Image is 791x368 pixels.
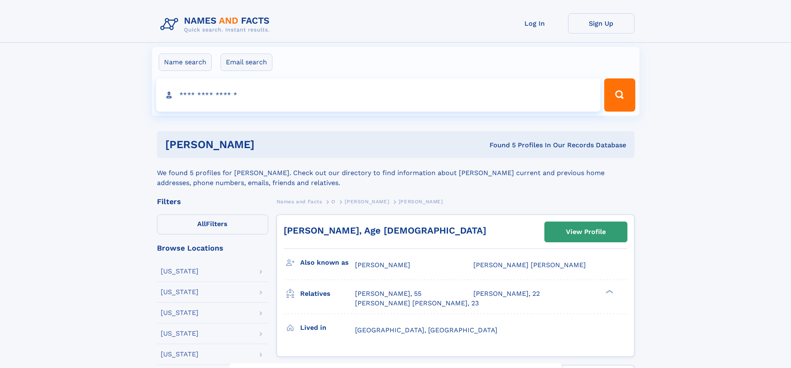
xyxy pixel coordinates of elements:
[157,13,277,36] img: Logo Names and Facts
[157,198,268,205] div: Filters
[604,78,635,112] button: Search Button
[355,299,479,308] a: [PERSON_NAME] [PERSON_NAME], 23
[345,199,389,205] span: [PERSON_NAME]
[159,54,212,71] label: Name search
[161,289,198,295] div: [US_STATE]
[372,141,626,150] div: Found 5 Profiles In Our Records Database
[165,139,372,150] h1: [PERSON_NAME]
[156,78,601,112] input: search input
[277,196,322,207] a: Names and Facts
[355,326,497,334] span: [GEOGRAPHIC_DATA], [GEOGRAPHIC_DATA]
[345,196,389,207] a: [PERSON_NAME]
[566,222,606,241] div: View Profile
[604,289,614,295] div: ❯
[161,351,198,358] div: [US_STATE]
[157,214,268,234] label: Filters
[399,199,443,205] span: [PERSON_NAME]
[161,310,198,316] div: [US_STATE]
[157,244,268,252] div: Browse Locations
[300,321,355,335] h3: Lived in
[220,54,272,71] label: Email search
[331,199,336,205] span: O
[331,196,336,207] a: O
[355,261,410,269] span: [PERSON_NAME]
[284,225,486,236] a: [PERSON_NAME], Age [DEMOGRAPHIC_DATA]
[568,13,634,34] a: Sign Up
[161,330,198,337] div: [US_STATE]
[355,289,421,298] a: [PERSON_NAME], 55
[197,220,206,228] span: All
[161,268,198,275] div: [US_STATE]
[545,222,627,242] a: View Profile
[300,256,355,270] h3: Also known as
[473,289,540,298] a: [PERSON_NAME], 22
[157,158,634,188] div: We found 5 profiles for [PERSON_NAME]. Check out our directory to find information about [PERSON_...
[502,13,568,34] a: Log In
[473,261,586,269] span: [PERSON_NAME] [PERSON_NAME]
[300,287,355,301] h3: Relatives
